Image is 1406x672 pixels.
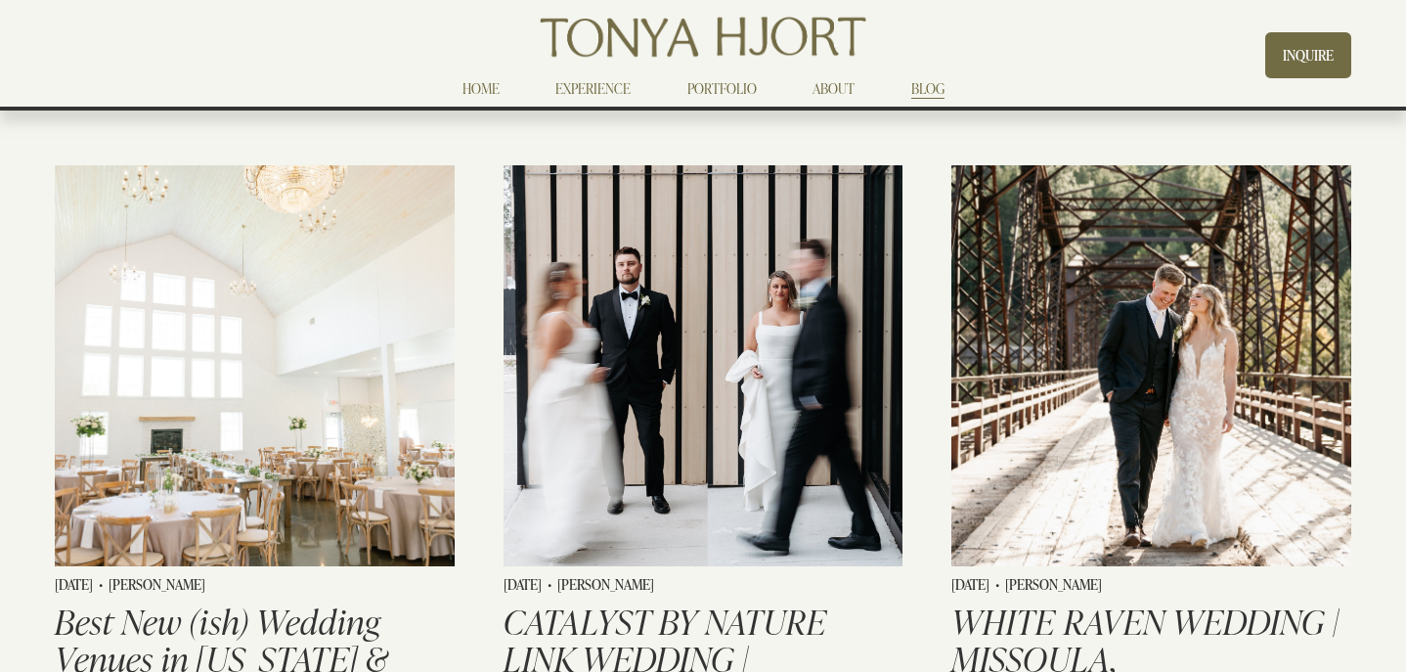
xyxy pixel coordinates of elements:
[687,77,757,101] a: PORTFOLIO
[951,574,989,595] time: [DATE]
[536,10,869,65] img: Tonya Hjort
[462,77,500,101] a: HOME
[53,163,457,568] img: Best New (ish) Wedding Venues in Minnesota &amp; Wisconsin
[557,574,654,595] span: [PERSON_NAME]
[1265,32,1351,78] a: INQUIRE
[55,574,93,595] time: [DATE]
[555,77,631,101] a: EXPERIENCE
[109,574,205,595] span: [PERSON_NAME]
[911,77,945,101] a: BLOG
[813,77,855,101] a: ABOUT
[1005,574,1102,595] span: [PERSON_NAME]
[949,163,1353,568] img: WHITE RAVEN WEDDING | MISSOULA, MT
[502,163,905,568] img: CATALYST BY NATURE LINK WEDDING | NISSWA, MN
[504,574,542,595] time: [DATE]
